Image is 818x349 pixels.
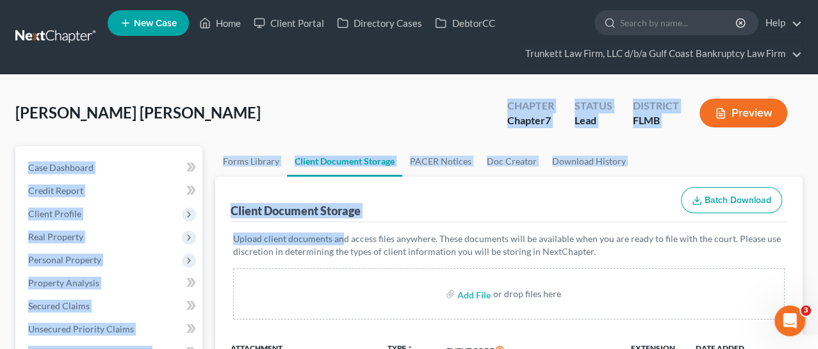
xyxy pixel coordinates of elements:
div: Lead [575,113,612,128]
span: Secured Claims [28,300,90,311]
a: Property Analysis [18,272,202,295]
a: Download History [544,146,634,177]
a: DebtorCC [429,12,501,35]
button: Batch Download [681,187,782,214]
span: 3 [801,305,811,316]
a: Unsecured Priority Claims [18,318,202,341]
div: or drop files here [493,288,561,300]
span: New Case [134,19,177,28]
a: Help [759,12,802,35]
span: Case Dashboard [28,162,94,173]
span: Client Profile [28,208,81,219]
a: PACER Notices [402,146,479,177]
a: Client Portal [247,12,331,35]
button: Preview [699,99,787,127]
span: Real Property [28,231,83,242]
a: Forms Library [215,146,287,177]
div: Client Document Storage [231,203,361,218]
a: Directory Cases [331,12,429,35]
iframe: Intercom live chat [774,305,805,336]
a: Home [193,12,247,35]
span: Unsecured Priority Claims [28,323,134,334]
span: Batch Download [705,195,771,206]
span: Personal Property [28,254,101,265]
span: Credit Report [28,185,83,196]
span: 7 [545,114,551,126]
a: Credit Report [18,179,202,202]
a: Case Dashboard [18,156,202,179]
p: Upload client documents and access files anywhere. These documents will be available when you are... [233,232,785,258]
div: District [633,99,679,113]
input: Search by name... [620,11,737,35]
a: Client Document Storage [287,146,402,177]
span: Property Analysis [28,277,99,288]
div: Status [575,99,612,113]
a: Trunkett Law Firm, LLC d/b/a Gulf Coast Bankruptcy Law Firm [519,42,802,65]
a: Doc Creator [479,146,544,177]
div: Chapter [507,113,554,128]
div: Chapter [507,99,554,113]
a: Secured Claims [18,295,202,318]
div: FLMB [633,113,679,128]
span: [PERSON_NAME] [PERSON_NAME] [15,103,261,122]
